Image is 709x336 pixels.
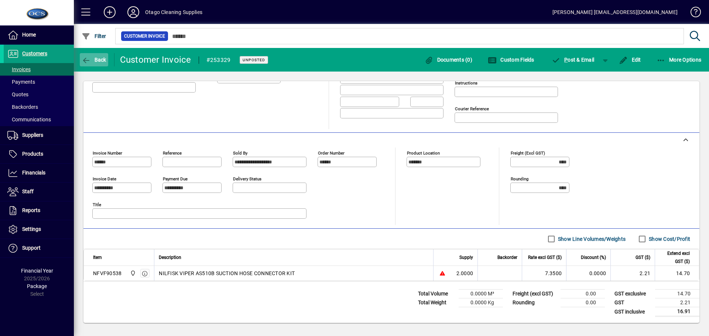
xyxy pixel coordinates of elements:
td: GST exclusive [611,290,655,298]
button: Back [80,53,108,66]
mat-label: Invoice date [93,176,116,181]
a: Payments [4,76,74,88]
span: Reports [22,207,40,213]
div: [PERSON_NAME] [EMAIL_ADDRESS][DOMAIN_NAME] [552,6,678,18]
span: Backorder [497,253,517,261]
a: Backorders [4,101,74,113]
span: Customers [22,51,47,56]
span: Settings [22,226,41,232]
td: 2.21 [655,298,699,307]
span: Support [22,245,41,251]
div: NFVF90538 [93,270,121,277]
span: Customer Invoice [124,32,165,40]
td: 0.0000 [566,266,610,281]
span: GST ($) [636,253,650,261]
span: Backorders [7,104,38,110]
td: 14.70 [655,290,699,298]
span: Financial Year [21,268,53,274]
span: Products [22,151,43,157]
mat-label: Title [93,202,101,207]
span: Back [82,57,106,63]
mat-label: Delivery status [233,176,261,181]
mat-label: Payment due [163,176,188,181]
a: Quotes [4,88,74,101]
td: GST [611,298,655,307]
a: Communications [4,113,74,126]
span: NILFISK VIPER AS510B SUCTION HOSE CONNECTOR KIT [159,270,295,277]
td: 0.0000 M³ [459,290,503,298]
span: Rate excl GST ($) [528,253,562,261]
span: Filter [82,33,106,39]
span: Package [27,283,47,289]
mat-label: Rounding [511,176,528,181]
span: 2.0000 [456,270,473,277]
span: Communications [7,117,51,122]
mat-label: Order number [318,150,345,156]
a: Support [4,239,74,257]
mat-label: Sold by [233,150,247,156]
mat-label: Courier Reference [455,106,489,111]
span: Suppliers [22,132,43,138]
span: Item [93,253,102,261]
span: Unposted [243,58,265,62]
a: Staff [4,183,74,201]
td: Total Volume [414,290,459,298]
td: Rounding [509,298,561,307]
span: Supply [459,253,473,261]
a: Financials [4,164,74,182]
mat-label: Invoice number [93,150,122,156]
button: Post & Email [548,53,598,66]
span: Extend excl GST ($) [660,249,690,266]
mat-label: Product location [407,150,440,156]
span: Description [159,253,181,261]
span: Central [128,269,137,277]
mat-label: Reference [163,150,182,156]
span: Documents (0) [424,57,472,63]
td: 0.0000 Kg [459,298,503,307]
span: Discount (%) [581,253,606,261]
a: Invoices [4,63,74,76]
span: Invoices [7,66,31,72]
span: ost & Email [552,57,595,63]
button: Custom Fields [486,53,536,66]
div: #253329 [206,54,231,66]
a: Reports [4,201,74,220]
span: Edit [619,57,641,63]
span: Home [22,32,36,38]
span: Financials [22,170,45,176]
button: Documents (0) [422,53,474,66]
td: 14.70 [655,266,699,281]
span: Staff [22,188,34,194]
a: Settings [4,220,74,239]
span: More Options [657,57,702,63]
td: 0.00 [561,290,605,298]
a: Suppliers [4,126,74,145]
td: Total Weight [414,298,459,307]
button: Edit [617,53,643,66]
app-page-header-button: Back [74,53,114,66]
a: Knowledge Base [685,1,700,25]
td: 16.91 [655,307,699,316]
a: Products [4,145,74,163]
span: Payments [7,79,35,85]
div: Otago Cleaning Supplies [145,6,202,18]
label: Show Line Volumes/Weights [556,235,626,243]
td: Freight (excl GST) [509,290,561,298]
button: Filter [80,30,108,43]
button: Profile [121,6,145,19]
div: 7.3500 [527,270,562,277]
span: Quotes [7,91,28,97]
span: Custom Fields [488,57,534,63]
mat-label: Instructions [455,80,477,86]
label: Show Cost/Profit [647,235,690,243]
mat-label: Freight (excl GST) [511,150,545,156]
div: Customer Invoice [120,54,191,66]
button: Add [98,6,121,19]
td: GST inclusive [611,307,655,316]
a: Home [4,26,74,44]
td: 2.21 [610,266,655,281]
button: More Options [655,53,703,66]
span: P [564,57,568,63]
td: 0.00 [561,298,605,307]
